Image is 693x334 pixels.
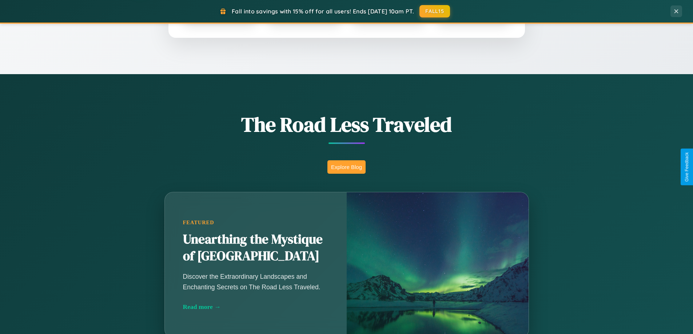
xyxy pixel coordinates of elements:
div: Read more → [183,303,328,311]
button: Explore Blog [327,160,366,174]
button: FALL15 [419,5,450,17]
span: Fall into savings with 15% off for all users! Ends [DATE] 10am PT. [232,8,414,15]
div: Featured [183,220,328,226]
h2: Unearthing the Mystique of [GEOGRAPHIC_DATA] [183,231,328,265]
div: Give Feedback [684,152,689,182]
h1: The Road Less Traveled [128,110,565,138]
p: Discover the Extraordinary Landscapes and Enchanting Secrets on The Road Less Traveled. [183,271,328,292]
